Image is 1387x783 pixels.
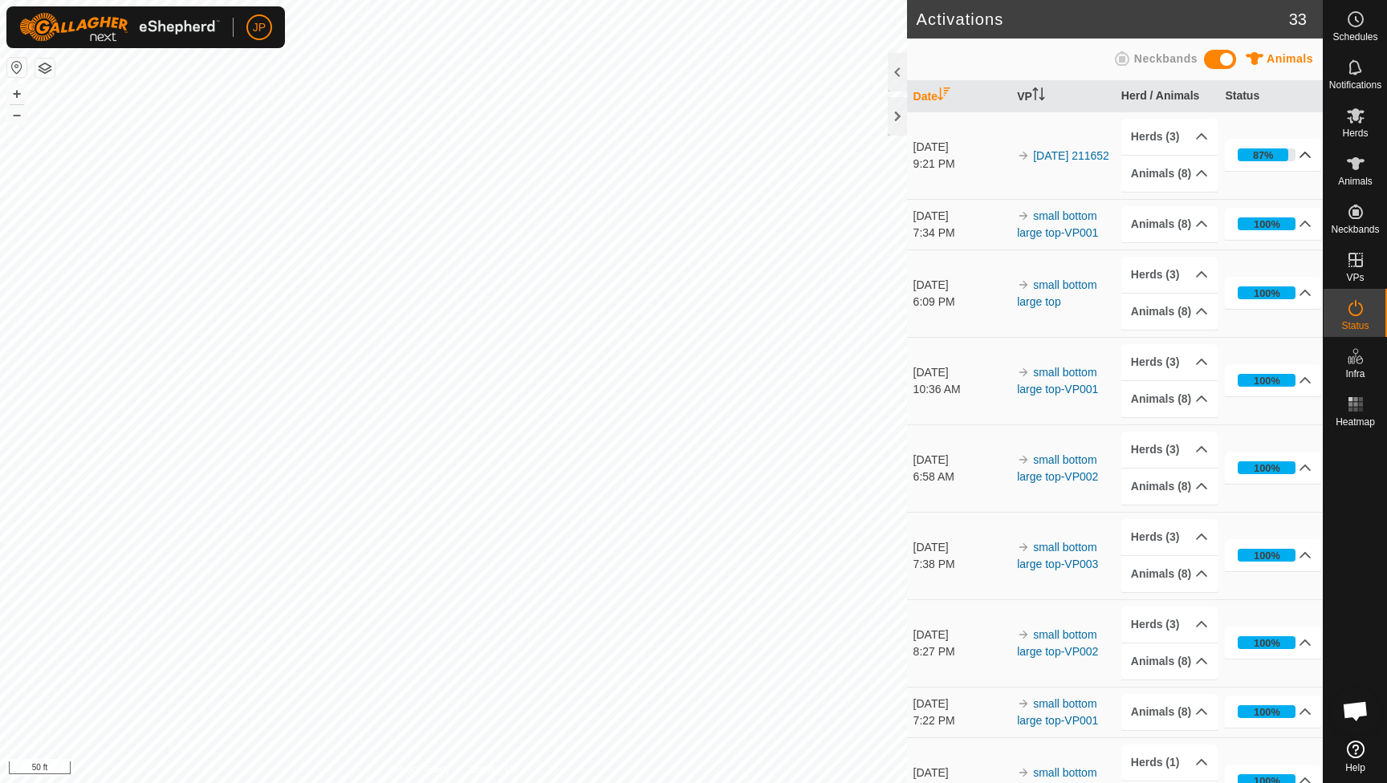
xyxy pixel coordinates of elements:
[913,294,1010,310] div: 6:09 PM
[1121,294,1218,330] p-accordion-header: Animals (8)
[1017,628,1030,641] img: arrow
[1254,286,1280,301] div: 100%
[1017,366,1030,379] img: arrow
[913,452,1010,469] div: [DATE]
[1017,697,1030,710] img: arrow
[1225,364,1321,396] p-accordion-header: 100%
[1225,452,1321,484] p-accordion-header: 100%
[1017,628,1098,658] a: small bottom large top-VP002
[1238,217,1295,230] div: 100%
[913,696,1010,712] div: [DATE]
[913,469,1010,485] div: 6:58 AM
[913,277,1010,294] div: [DATE]
[1238,636,1295,649] div: 100%
[7,105,26,124] button: –
[1121,156,1218,192] p-accordion-header: Animals (8)
[1121,469,1218,505] p-accordion-header: Animals (8)
[1324,734,1387,779] a: Help
[1254,373,1280,388] div: 100%
[1121,556,1218,592] p-accordion-header: Animals (8)
[1017,541,1030,554] img: arrow
[1121,432,1218,468] p-accordion-header: Herds (3)
[1336,417,1375,427] span: Heatmap
[1345,763,1365,773] span: Help
[1253,148,1274,163] div: 87%
[1121,344,1218,380] p-accordion-header: Herds (3)
[1238,705,1295,718] div: 100%
[1225,696,1321,728] p-accordion-header: 100%
[1017,697,1098,727] a: small bottom large top-VP001
[1032,90,1045,103] p-sorticon: Activate to sort
[1332,687,1380,735] div: Open chat
[390,762,450,777] a: Privacy Policy
[19,13,220,42] img: Gallagher Logo
[1225,208,1321,240] p-accordion-header: 100%
[1011,81,1115,112] th: VP
[1342,128,1368,138] span: Herds
[1254,217,1280,232] div: 100%
[1121,607,1218,643] p-accordion-header: Herds (3)
[1017,453,1030,466] img: arrow
[1017,209,1098,239] a: small bottom large top-VP001
[1225,627,1321,659] p-accordion-header: 100%
[913,765,1010,781] div: [DATE]
[1238,549,1295,562] div: 100%
[913,225,1010,241] div: 7:34 PM
[913,712,1010,729] div: 7:22 PM
[1017,766,1030,779] img: arrow
[913,539,1010,556] div: [DATE]
[1238,374,1295,387] div: 100%
[913,627,1010,643] div: [DATE]
[1254,635,1280,651] div: 100%
[1017,278,1096,308] a: small bottom large top
[1338,176,1373,186] span: Animals
[1225,277,1321,309] p-accordion-header: 100%
[469,762,516,777] a: Contact Us
[1121,519,1218,555] p-accordion-header: Herds (3)
[913,139,1010,156] div: [DATE]
[1218,81,1323,112] th: Status
[1121,694,1218,730] p-accordion-header: Animals (8)
[1121,206,1218,242] p-accordion-header: Animals (8)
[1289,7,1307,31] span: 33
[1017,541,1098,570] a: small bottom large top-VP003
[253,19,266,36] span: JP
[1238,461,1295,474] div: 100%
[1346,273,1364,282] span: VPs
[1033,149,1109,162] a: [DATE] 211652
[1341,321,1369,331] span: Status
[913,643,1010,660] div: 8:27 PM
[35,59,55,78] button: Map Layers
[1017,278,1030,291] img: arrow
[913,381,1010,398] div: 10:36 AM
[938,90,950,103] p-sorticon: Activate to sort
[1267,52,1313,65] span: Animals
[913,156,1010,172] div: 9:21 PM
[1332,32,1377,42] span: Schedules
[7,84,26,103] button: +
[1121,744,1218,781] p-accordion-header: Herds (1)
[7,58,26,77] button: Reset Map
[913,556,1010,573] div: 7:38 PM
[1115,81,1219,112] th: Herd / Animals
[1017,149,1030,162] img: arrow
[1254,548,1280,563] div: 100%
[1121,257,1218,293] p-accordion-header: Herds (3)
[1121,119,1218,155] p-accordion-header: Herds (3)
[1134,52,1198,65] span: Neckbands
[913,208,1010,225] div: [DATE]
[1238,148,1295,161] div: 87%
[1225,139,1321,171] p-accordion-header: 87%
[1345,369,1365,379] span: Infra
[1238,286,1295,299] div: 100%
[1254,704,1280,720] div: 100%
[1017,453,1098,483] a: small bottom large top-VP002
[1017,366,1098,396] a: small bottom large top-VP001
[1225,539,1321,571] p-accordion-header: 100%
[917,10,1289,29] h2: Activations
[907,81,1011,112] th: Date
[1017,209,1030,222] img: arrow
[1254,460,1280,476] div: 100%
[913,364,1010,381] div: [DATE]
[1329,80,1381,90] span: Notifications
